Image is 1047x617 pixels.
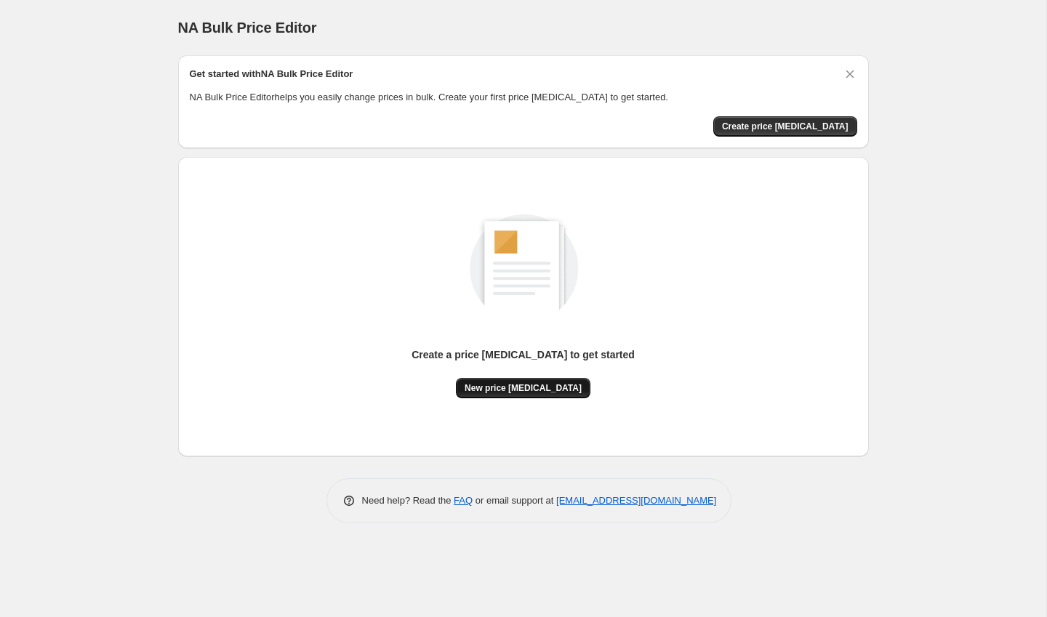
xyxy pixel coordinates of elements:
a: FAQ [454,495,473,506]
h2: Get started with NA Bulk Price Editor [190,67,353,81]
span: New price [MEDICAL_DATA] [465,382,582,394]
p: NA Bulk Price Editor helps you easily change prices in bulk. Create your first price [MEDICAL_DAT... [190,90,857,105]
span: NA Bulk Price Editor [178,20,317,36]
button: New price [MEDICAL_DATA] [456,378,590,398]
span: Need help? Read the [362,495,454,506]
span: Create price [MEDICAL_DATA] [722,121,849,132]
span: or email support at [473,495,556,506]
button: Create price change job [713,116,857,137]
p: Create a price [MEDICAL_DATA] to get started [412,347,635,362]
button: Dismiss card [843,67,857,81]
a: [EMAIL_ADDRESS][DOMAIN_NAME] [556,495,716,506]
